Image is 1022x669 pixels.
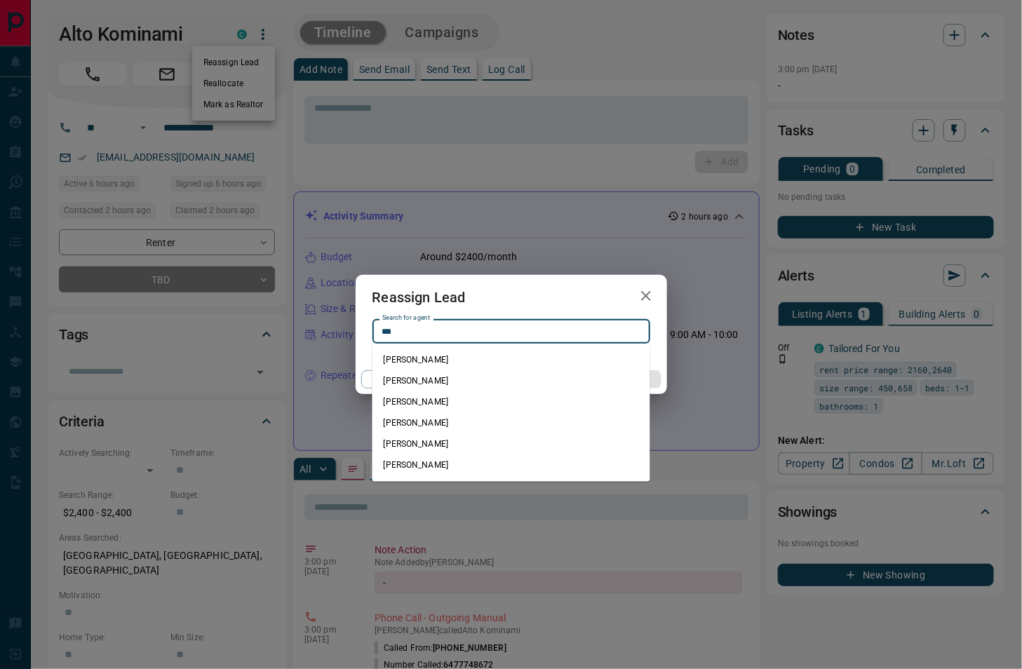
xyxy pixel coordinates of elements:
[372,392,650,413] li: [PERSON_NAME]
[382,313,430,323] label: Search for agent
[372,350,650,371] li: [PERSON_NAME]
[372,371,650,392] li: [PERSON_NAME]
[356,275,483,320] h2: Reassign Lead
[361,370,481,388] button: Cancel
[372,455,650,476] li: [PERSON_NAME]
[372,413,650,434] li: [PERSON_NAME]
[372,434,650,455] li: [PERSON_NAME]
